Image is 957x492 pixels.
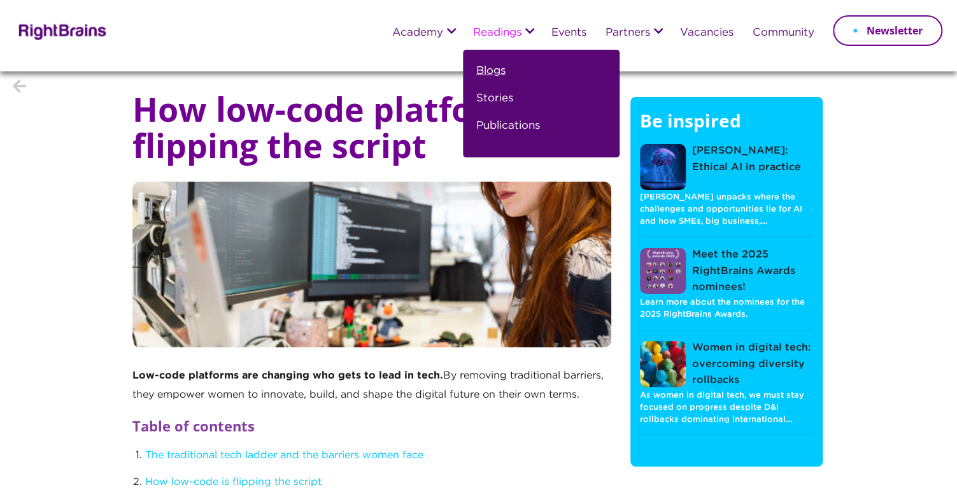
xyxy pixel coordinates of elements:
[640,296,813,321] p: Learn more about the nominees for the 2025 RightBrains Awards.
[476,62,505,90] a: Blogs
[15,22,107,40] img: Rightbrains
[132,90,611,163] h1: How low-code platforms are flipping the script
[145,451,423,460] a: The traditional tech ladder and the barriers women face
[551,27,586,39] a: Events
[640,110,813,144] h5: Be inspired
[640,389,813,426] p: As women in digital tech, we must stay focused on progress despite D&I rollbacks dominating inter...
[132,366,611,415] p: By removing traditional barriers, they empower women to innovate, build, and shape the digital fu...
[476,90,513,117] a: Stories
[472,27,521,39] a: Readings
[476,117,539,145] a: Publications
[640,143,813,191] a: [PERSON_NAME]: Ethical AI in practice
[833,15,942,46] a: Newsletter
[132,371,443,380] strong: Low-code platforms are changing who gets to lead in tech.
[132,416,255,435] span: Table of contents
[605,27,649,39] a: Partners
[640,191,813,228] p: [PERSON_NAME] unpacks where the challenges and opportunities lie for AI and how SMEs, big business,…
[392,27,443,39] a: Academy
[679,27,733,39] a: Vacancies
[145,477,322,487] a: How low-code is flipping the script
[752,27,814,39] a: Community
[640,247,813,296] a: Meet the 2025 RightBrains Awards nominees!
[640,340,813,389] a: Women in digital tech: overcoming diversity rollbacks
